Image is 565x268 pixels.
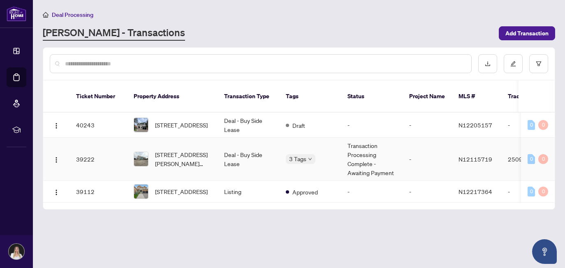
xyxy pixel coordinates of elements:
span: Approved [292,187,318,196]
span: [STREET_ADDRESS] [155,120,208,129]
td: Deal - Buy Side Lease [218,113,279,138]
th: Project Name [403,81,452,113]
button: Logo [50,185,63,198]
th: MLS # [452,81,501,113]
img: thumbnail-img [134,152,148,166]
td: 40243 [69,113,127,138]
span: 3 Tags [289,154,306,164]
td: 39222 [69,138,127,181]
td: 39112 [69,181,127,203]
img: Profile Icon [9,244,24,259]
span: Draft [292,121,305,130]
img: thumbnail-img [134,118,148,132]
td: - [341,181,403,203]
td: - [403,138,452,181]
button: Open asap [532,239,557,264]
button: Logo [50,118,63,132]
button: Add Transaction [499,26,555,40]
th: Ticket Number [69,81,127,113]
span: home [43,12,49,18]
img: Logo [53,122,60,129]
th: Tags [279,81,341,113]
div: 0 [538,154,548,164]
button: filter [529,54,548,73]
td: - [501,181,559,203]
th: Status [341,81,403,113]
span: N12205157 [458,121,492,129]
span: filter [536,61,542,67]
span: download [485,61,491,67]
img: Logo [53,157,60,163]
img: thumbnail-img [134,185,148,199]
span: [STREET_ADDRESS][PERSON_NAME][PERSON_NAME] [155,150,211,168]
td: - [341,113,403,138]
span: N12217364 [458,188,492,195]
th: Transaction Type [218,81,279,113]
span: down [308,157,312,161]
span: [STREET_ADDRESS] [155,187,208,196]
td: Listing [218,181,279,203]
button: edit [504,54,523,73]
div: 0 [528,187,535,196]
span: Deal Processing [52,11,93,18]
td: - [501,113,559,138]
div: 0 [528,120,535,130]
img: logo [7,6,26,21]
th: Property Address [127,81,218,113]
div: 0 [538,120,548,130]
td: - [403,181,452,203]
span: N12115719 [458,155,492,163]
button: Logo [50,152,63,166]
td: Deal - Buy Side Lease [218,138,279,181]
a: [PERSON_NAME] - Transactions [43,26,185,41]
div: 0 [528,154,535,164]
th: Trade Number [501,81,559,113]
td: 2509211 [501,138,559,181]
td: Transaction Processing Complete - Awaiting Payment [341,138,403,181]
div: 0 [538,187,548,196]
img: Logo [53,189,60,196]
td: - [403,113,452,138]
button: download [478,54,497,73]
span: edit [510,61,516,67]
span: Add Transaction [505,27,549,40]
